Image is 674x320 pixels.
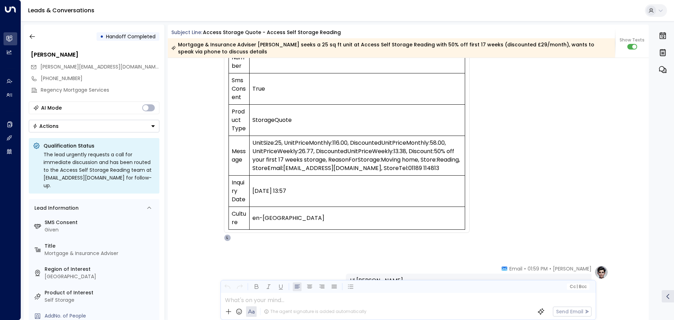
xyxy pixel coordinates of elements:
[28,6,94,14] a: Leads & Conversations
[620,37,645,43] span: Show Texts
[171,29,202,36] span: Subject Line:
[229,136,249,176] td: Message
[33,123,59,129] div: Actions
[45,219,157,226] label: SMS Consent
[250,136,465,176] td: UnitSize:25, UnitPriceMonthly:116.00, DiscountedUnitPriceMonthly:58.00, UnitPriceWeekly:26.77, Di...
[45,242,157,250] label: Title
[250,176,465,207] td: [DATE] 13:57
[264,308,366,315] div: The agent signature is added automatically
[41,86,159,94] div: Regency Mortgage Services
[40,63,160,70] span: [PERSON_NAME][EMAIL_ADDRESS][DOMAIN_NAME]
[29,120,159,132] div: Button group with a nested menu
[32,204,79,212] div: Lead Information
[44,151,155,189] div: The lead urgently requests a call for immediate discussion and has been routed to the Access Self...
[40,63,159,71] span: chris@regencymortgages.co.uk
[569,284,586,289] span: Cc Bcc
[45,296,157,304] div: Self Storage
[250,105,465,136] td: StorageQuote
[45,266,157,273] label: Region of Interest
[524,265,526,272] span: •
[29,120,159,132] button: Actions
[567,283,589,290] button: Cc|Bcc
[229,73,249,105] td: Sms Consent
[250,73,465,105] td: True
[41,104,62,111] div: AI Mode
[45,250,157,257] div: Mortgage & Insurance Adviser
[528,265,548,272] span: 01:59 PM
[229,105,249,136] td: Product Type
[31,51,159,59] div: [PERSON_NAME]
[509,265,522,272] span: Email
[224,234,231,241] div: L
[250,207,465,230] td: en-[GEOGRAPHIC_DATA]
[106,33,156,40] span: Handoff Completed
[45,312,157,320] div: AddNo. of People
[45,273,157,280] div: [GEOGRAPHIC_DATA]
[223,282,232,291] button: Undo
[576,284,578,289] span: |
[549,265,551,272] span: •
[45,226,157,234] div: Given
[45,289,157,296] label: Product of Interest
[44,142,155,149] p: Qualification Status
[100,30,104,43] div: •
[229,176,249,207] td: Inquiry Date
[235,282,244,291] button: Redo
[203,29,341,36] div: Access Storage Quote - Access Self Storage Reading
[171,41,611,55] div: Mortgage & Insurance Adviser [PERSON_NAME] seeks a 25 sq ft unit at Access Self Storage Reading w...
[594,265,608,279] img: profile-logo.png
[41,75,159,82] div: [PHONE_NUMBER]
[229,207,249,230] td: Culture
[553,265,592,272] span: [PERSON_NAME]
